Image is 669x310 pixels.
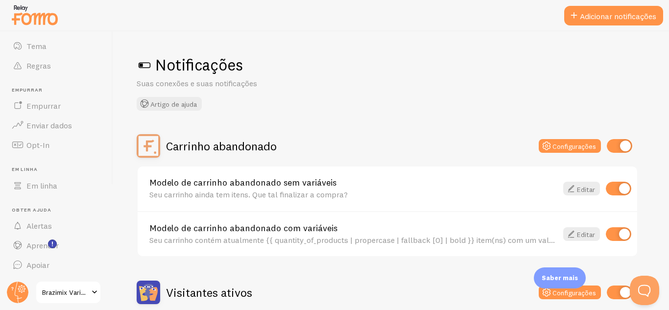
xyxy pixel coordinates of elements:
span: Brazimix Variedades [42,286,89,298]
a: Editar [563,182,600,195]
font: Configurações [552,142,596,151]
font: Modelo de carrinho abandonado com variáveis [149,222,337,234]
font: Apoiar [26,260,49,270]
a: Apoiar [6,255,107,275]
button: Configurações [539,139,601,153]
img: Carrinho abandonado [137,134,160,158]
font: Alertas [26,221,52,231]
a: Regras [6,56,107,75]
font: Modelo de carrinho abandonado sem variáveis [149,177,336,188]
font: Em linha [12,166,37,172]
font: Saber mais [542,274,578,282]
a: Opt-In [6,135,107,155]
button: Configurações [539,286,601,299]
div: Saber mais [534,267,586,288]
font: Seu carrinho ainda tem itens. Que tal finalizar a compra? [149,190,348,199]
font: Empurrar [26,101,61,111]
font: Visitantes ativos [166,285,252,300]
a: Aprender [6,236,107,255]
font: Regras [26,61,51,71]
font: Empurrar [12,87,42,93]
a: Em linha [6,176,107,195]
svg: <p>Watch New Feature Tutorials!</p> [48,239,57,248]
font: Notificações [155,55,243,74]
font: Editar [577,185,595,193]
font: Artigo de ajuda [150,100,197,109]
font: Obter ajuda [12,207,51,213]
a: Editar [563,227,600,241]
a: Empurrar [6,96,107,116]
font: Opt-In [26,140,49,150]
a: Tema [6,36,107,56]
iframe: Help Scout Beacon - Aberto [630,276,659,305]
font: Tema [26,41,47,51]
font: Configurações [552,288,596,297]
font: Suas conexões e suas notificações [137,78,257,88]
font: Em linha [26,181,57,191]
font: Carrinho abandonado [166,139,277,153]
button: Artigo de ajuda [137,97,202,111]
a: Alertas [6,216,107,236]
font: Aprender [26,240,59,250]
a: Enviar dados [6,116,107,135]
a: Brazimix Variedades [35,281,101,304]
font: Enviar dados [26,120,72,130]
img: Visitantes ativos [137,281,160,304]
font: Editar [577,230,595,239]
img: fomo-relay-logo-orange.svg [10,2,59,27]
